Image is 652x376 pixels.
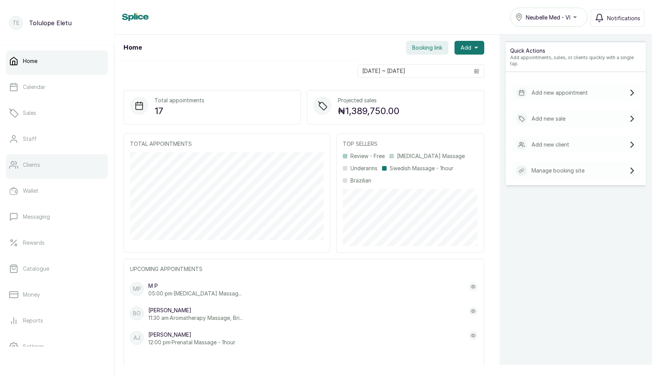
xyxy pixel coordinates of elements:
[13,19,19,27] p: TE
[6,258,108,279] a: Catalogue
[23,109,36,117] p: Sales
[406,41,448,55] button: Booking link
[130,265,478,273] p: UPCOMING APPOINTMENTS
[591,9,644,27] button: Notifications
[510,8,588,27] button: Neubelle Med - VI
[154,97,204,104] p: Total appointments
[6,102,108,124] a: Sales
[532,167,585,174] p: Manage booking site
[133,310,141,317] p: BO
[29,18,72,27] p: Tolulope Eletu
[607,14,640,22] span: Notifications
[133,285,141,293] p: MP
[148,339,235,346] p: 12:00 pm · Prenatal Massage - 1hour
[130,140,324,148] p: TOTAL APPOINTMENTS
[6,232,108,253] a: Rewards
[148,314,243,322] p: 11:30 am · Aromatherapy Massage, Bri...
[6,128,108,150] a: Staff
[454,41,484,55] button: Add
[23,83,45,91] p: Calendar
[148,307,243,314] p: [PERSON_NAME]
[412,44,442,52] span: Booking link
[532,115,565,123] p: Add new sale
[148,331,235,339] p: [PERSON_NAME]
[23,161,40,169] p: Clients
[148,282,242,290] p: M P
[6,336,108,357] a: Settings
[23,57,37,65] p: Home
[23,135,37,143] p: Staff
[133,334,140,342] p: AJ
[510,55,641,67] p: Add appointments, sales, or clients quickly with a single tap.
[343,140,478,148] p: TOP SELLERS
[390,165,453,172] p: Swedish Massage - 1hour
[6,154,108,176] a: Clients
[6,206,108,228] a: Messaging
[148,290,242,297] p: 05:00 pm · [MEDICAL_DATA] Massag...
[23,265,49,273] p: Catalogue
[6,50,108,72] a: Home
[338,97,400,104] p: Projected sales
[23,343,44,350] p: Settings
[350,152,385,160] p: Review - Free
[124,43,142,52] h1: Home
[510,47,641,55] p: Quick Actions
[23,239,45,247] p: Rewards
[23,213,50,221] p: Messaging
[6,284,108,305] a: Money
[532,141,569,148] p: Add new client
[6,76,108,98] a: Calendar
[397,152,465,160] p: [MEDICAL_DATA] Massage
[350,165,377,172] p: Underarms
[474,68,479,74] svg: calendar
[23,317,43,324] p: Reports
[23,187,39,195] p: Wallet
[23,291,40,299] p: Money
[6,180,108,202] a: Wallet
[350,177,371,184] p: Brazilian
[6,310,108,331] a: Reports
[358,65,469,77] input: Select date
[526,13,570,21] span: Neubelle Med - VI
[461,44,471,52] span: Add
[532,89,588,97] p: Add new appointment
[338,104,400,118] p: ₦1,389,750.00
[154,104,204,118] p: 17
